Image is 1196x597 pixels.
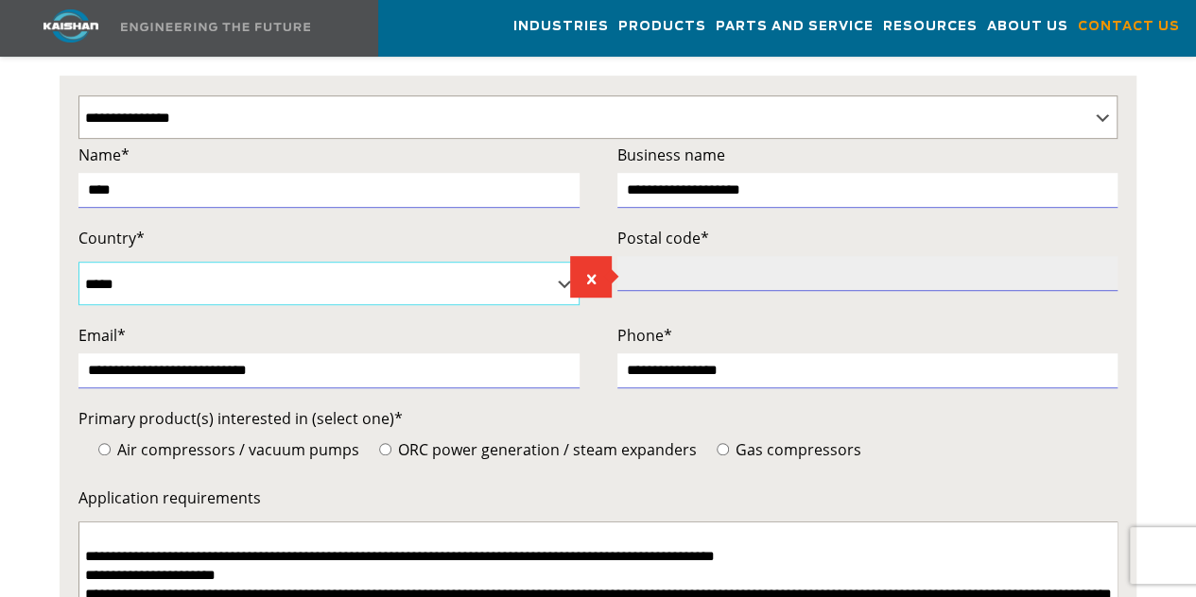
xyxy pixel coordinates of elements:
a: Parts and Service [716,1,874,52]
label: Postal code* [617,225,1118,251]
label: Email* [78,322,580,349]
input: Gas compressors [717,443,729,455]
label: Application requirements [78,485,1118,511]
a: Products [618,1,706,52]
span: Air compressors / vacuum pumps [113,439,359,460]
span: About Us [987,16,1068,38]
label: Business name [617,142,1118,168]
a: Resources [883,1,978,52]
a: Contact Us [1078,1,1180,52]
input: ORC power generation / steam expanders [379,443,391,455]
a: Industries [513,1,609,52]
span: Industries [513,16,609,38]
img: Engineering the future [121,23,310,31]
span: The field is required. [570,256,612,298]
a: About Us [987,1,1068,52]
label: Country* [78,225,580,251]
input: Air compressors / vacuum pumps [98,443,111,455]
label: Name* [78,142,580,168]
span: Products [618,16,706,38]
span: Contact Us [1078,16,1180,38]
span: Gas compressors [732,439,861,460]
span: Parts and Service [716,16,874,38]
span: Resources [883,16,978,38]
label: Phone* [617,322,1118,349]
span: ORC power generation / steam expanders [394,439,697,460]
